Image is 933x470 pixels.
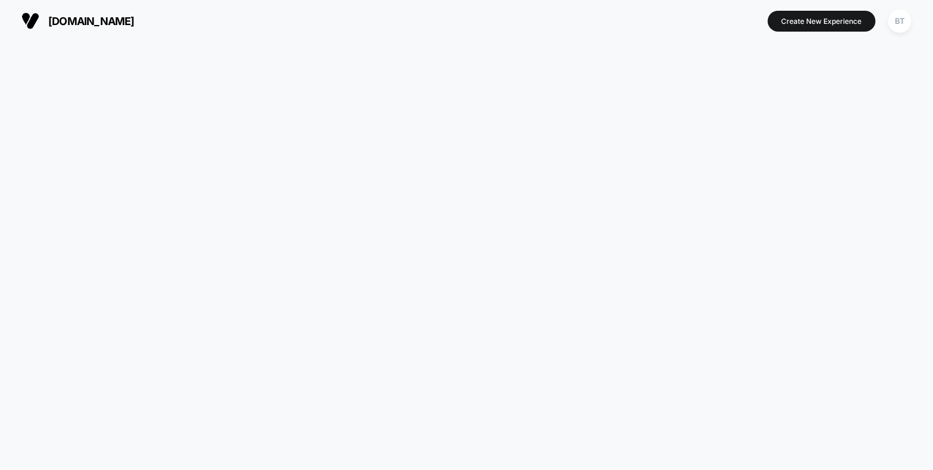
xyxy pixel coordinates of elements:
[48,15,135,27] span: [DOMAIN_NAME]
[18,11,138,30] button: [DOMAIN_NAME]
[888,10,912,33] div: BT
[768,11,876,32] button: Create New Experience
[21,12,39,30] img: Visually logo
[885,9,915,33] button: BT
